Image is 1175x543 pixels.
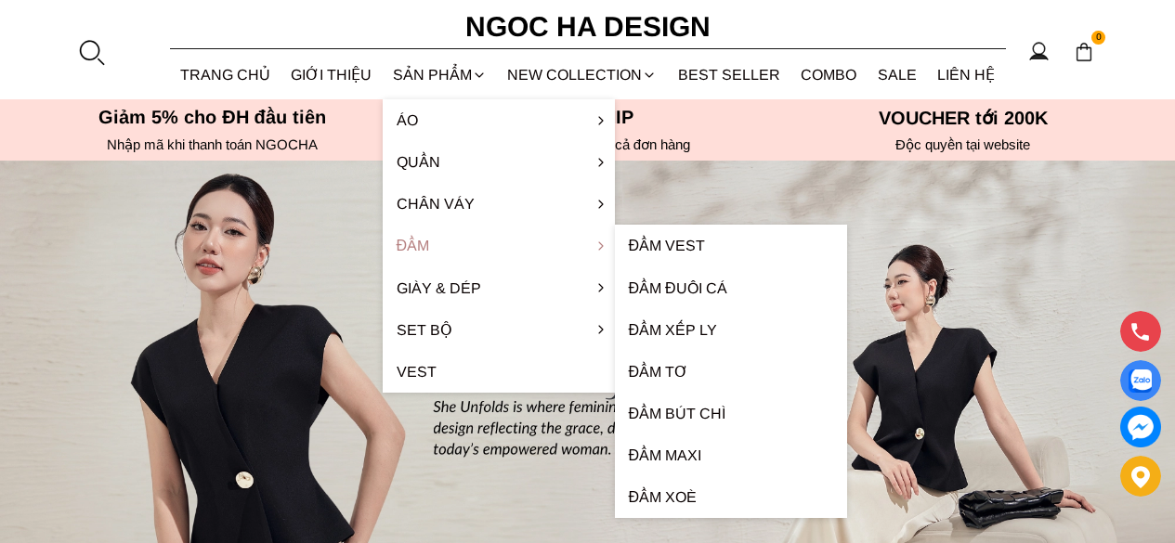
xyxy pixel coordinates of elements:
a: Đầm xoè [615,476,847,518]
a: Đầm xếp ly [615,309,847,351]
a: GIỚI THIỆU [281,50,383,99]
a: Display image [1120,360,1161,401]
a: Chân váy [383,183,615,225]
a: Vest [383,351,615,393]
a: Set Bộ [383,309,615,351]
a: Áo [383,99,615,141]
img: Display image [1129,369,1152,393]
a: LIÊN HỆ [927,50,1006,99]
a: BEST SELLER [668,50,791,99]
a: TRANG CHỦ [170,50,281,99]
a: Combo [790,50,868,99]
a: Đầm tơ [615,351,847,393]
font: Nhập mã khi thanh toán NGOCHA [107,136,318,152]
a: SALE [868,50,928,99]
a: messenger [1120,407,1161,447]
font: Giảm 5% cho ĐH đầu tiên [98,107,326,127]
a: Đầm Maxi [615,434,847,476]
a: Đầm đuôi cá [615,267,847,309]
a: Giày & Dép [383,267,615,309]
a: Đầm bút chì [615,393,847,434]
a: Ngoc Ha Design [449,5,727,49]
h6: Độc quyền tại website [781,136,1145,153]
img: img-CART-ICON-ksit0nf1 [1074,42,1094,62]
span: 0 [1091,31,1106,45]
a: Quần [383,141,615,183]
a: NEW COLLECTION [497,50,668,99]
div: SẢN PHẨM [383,50,498,99]
a: Đầm Vest [615,225,847,266]
a: Đầm [383,225,615,266]
h5: VOUCHER tới 200K [781,107,1145,129]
